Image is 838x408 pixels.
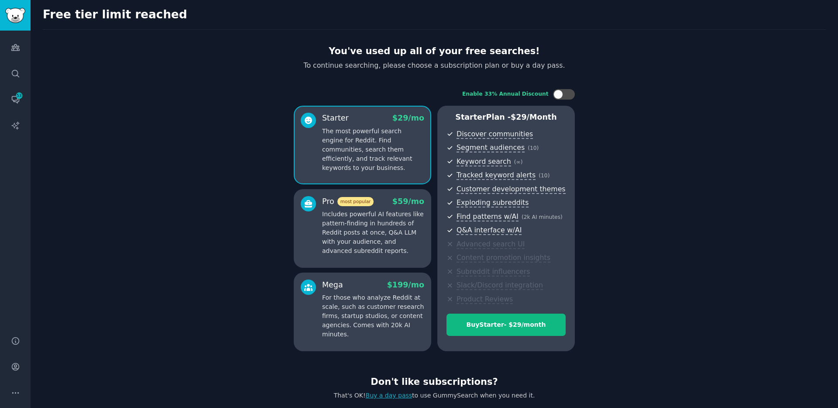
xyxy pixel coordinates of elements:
div: That's OK! to use GummySearch when you need it. [294,391,575,400]
p: Includes powerful AI features like pattern-finding in hundreds of Reddit posts at once, Q&A LLM w... [322,210,424,256]
h2: Free tier limit reached [43,8,826,22]
div: To continue searching, please choose a subscription plan or buy a day pass. [294,60,575,71]
span: $ 199 /mo [387,280,424,289]
a: Buy a day pass [366,392,412,399]
div: Mega [322,280,343,290]
p: For those who analyze Reddit at scale, such as customer research firms, startup studios, or conte... [322,293,424,339]
span: Product Reviews [457,295,513,304]
span: Subreddit influencers [457,267,530,277]
div: Buy Starter - $ 29 /month [447,320,565,329]
h2: You've used up all of your free searches! [294,45,575,57]
span: ( 10 ) [539,173,550,179]
span: Discover communities [457,130,533,139]
span: Exploding subreddits [457,198,529,207]
span: Q&A interface w/AI [457,226,522,235]
div: Enable 33% Annual Discount [462,90,549,98]
div: Pro [322,196,374,207]
img: GummySearch logo [5,8,25,23]
span: most popular [337,197,374,206]
span: Segment audiences [457,143,525,152]
span: Keyword search [457,157,511,166]
span: Slack/Discord integration [457,281,543,290]
span: Content promotion insights [457,253,550,263]
span: ( ∞ ) [514,159,523,165]
span: 53 [15,93,23,99]
span: ( 10 ) [528,145,539,151]
span: $ 59 /mo [392,197,424,206]
h2: Don't like subscriptions? [294,376,575,388]
button: BuyStarter- $29/month [446,314,566,336]
p: The most powerful search engine for Reddit. Find communities, search them efficiently, and track ... [322,127,424,173]
span: Advanced search UI [457,240,525,249]
a: 53 [5,89,26,110]
p: Starter Plan - [446,112,566,123]
span: Tracked keyword alerts [457,171,536,180]
span: $ 29 /mo [392,114,424,122]
span: Find patterns w/AI [457,212,519,221]
span: Customer development themes [457,185,566,194]
div: Starter [322,113,349,124]
span: $ 29 /month [511,113,557,121]
span: ( 2k AI minutes ) [522,214,563,220]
